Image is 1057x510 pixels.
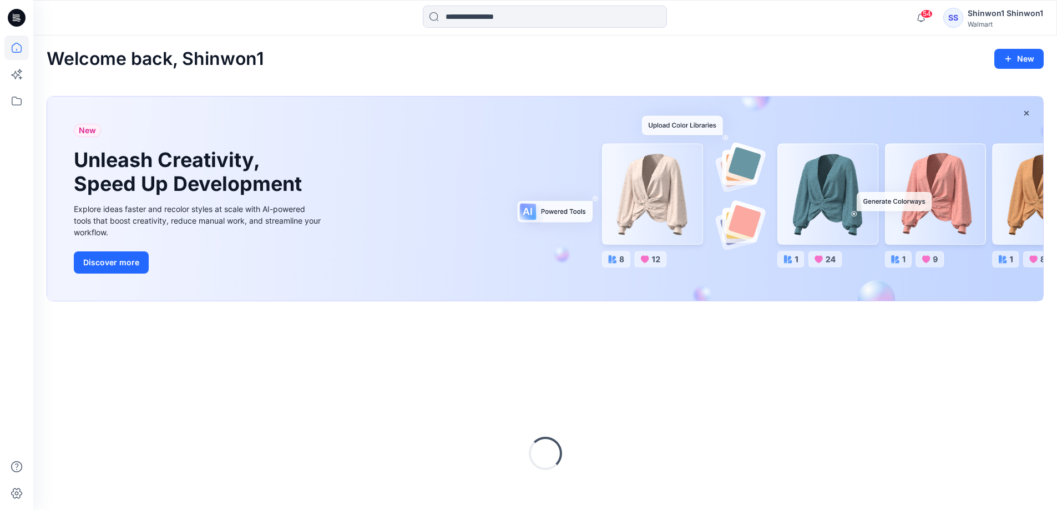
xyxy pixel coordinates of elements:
[968,7,1043,20] div: Shinwon1 Shinwon1
[74,251,149,274] button: Discover more
[74,203,323,238] div: Explore ideas faster and recolor styles at scale with AI-powered tools that boost creativity, red...
[79,124,96,137] span: New
[47,49,264,69] h2: Welcome back, Shinwon1
[74,251,323,274] a: Discover more
[943,8,963,28] div: SS
[74,148,307,196] h1: Unleash Creativity, Speed Up Development
[921,9,933,18] span: 54
[968,20,1043,28] div: Walmart
[994,49,1044,69] button: New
